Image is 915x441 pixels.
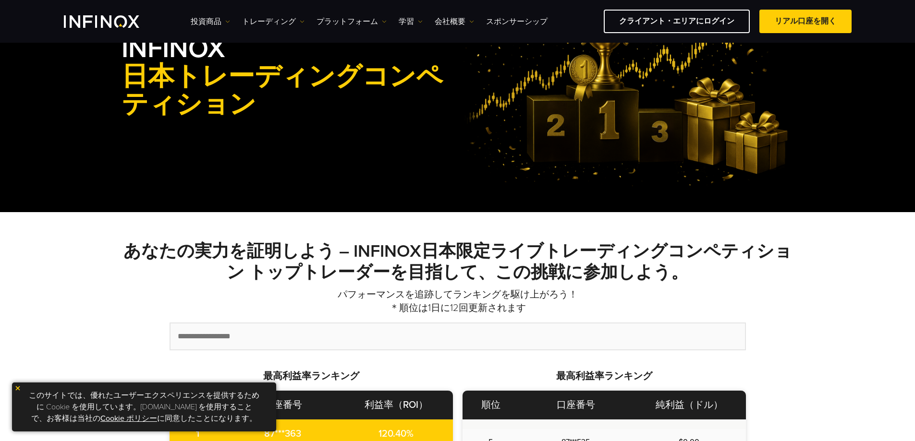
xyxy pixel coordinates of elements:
[519,391,633,419] th: 口座番号
[17,387,271,427] p: このサイトでは、優れたユーザーエクスペリエンスを提供するために Cookie を使用しています。[DOMAIN_NAME] を使用することで、お客様は当社の に同意したことになります。
[263,370,359,382] strong: 最高利益率ランキング
[486,16,548,27] a: スポンサーシップ
[604,10,750,33] a: クライアント・エリアにログイン
[463,391,519,419] th: 順位
[340,391,453,419] th: 利益率（ROI）
[64,15,162,28] a: INFINOX Logo
[399,16,423,27] a: 学習
[122,63,458,119] span: 日本トレーディングコンペティション
[242,16,305,27] a: トレーディング
[14,385,21,392] img: yellow close icon
[123,241,792,283] strong: あなたの実力を証明しよう – INFINOX日本限定ライブトレーディングコンペティション トップトレーダーを目指して、この挑戦に参加しよう。
[122,288,794,315] p: パフォーマンスを追跡してランキングを駆け上がろう！ ＊順位は1日に12回更新されます
[226,391,340,419] th: 口座番号
[556,370,652,382] strong: 最高利益率ランキング
[191,16,230,27] a: 投資商品
[759,10,852,33] a: リアル口座を開く
[435,16,474,27] a: 会社概要
[317,16,387,27] a: プラットフォーム
[100,414,157,423] a: Cookie ポリシー
[122,33,458,120] strong: INFINOX
[633,391,746,419] th: 純利益（ドル）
